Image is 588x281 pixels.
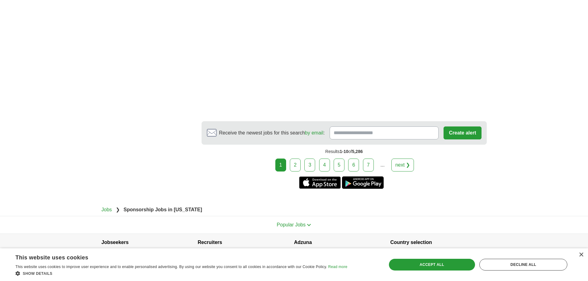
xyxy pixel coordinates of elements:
[328,265,347,269] a: Read more, opens a new window
[15,270,347,276] div: Show details
[391,159,414,171] a: next ❯
[15,265,327,269] span: This website uses cookies to improve user experience and to enable personalised advertising. By u...
[352,149,363,154] span: 5,286
[390,234,487,251] h4: Country selection
[290,159,301,171] a: 2
[363,159,374,171] a: 7
[444,126,481,139] button: Create alert
[307,224,311,226] img: toggle icon
[304,159,315,171] a: 3
[376,159,389,171] div: ...
[23,271,52,276] span: Show details
[479,259,567,271] div: Decline all
[219,129,325,137] span: Receive the newest jobs for this search :
[334,159,344,171] a: 5
[340,149,348,154] span: 1-10
[348,159,359,171] a: 6
[102,207,112,212] a: Jobs
[15,252,332,261] div: This website uses cookies
[299,176,341,189] a: Get the iPhone app
[579,253,583,257] div: Close
[389,259,475,271] div: Accept all
[342,176,384,189] a: Get the Android app
[116,207,120,212] span: ❯
[277,222,306,227] span: Popular Jobs
[202,145,487,159] div: Results of
[319,159,330,171] a: 4
[275,159,286,171] div: 1
[123,207,202,212] strong: Sponsorship Jobs in [US_STATE]
[305,130,323,135] a: by email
